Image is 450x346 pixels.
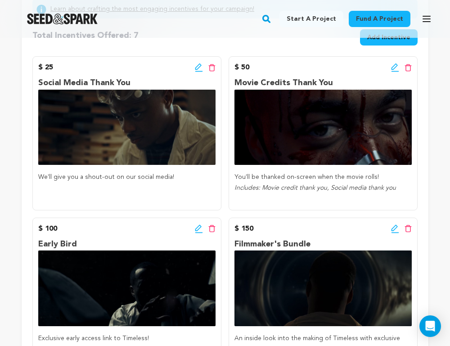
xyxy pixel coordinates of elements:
[38,238,216,251] p: Early Bird
[38,62,53,73] p: $ 25
[279,11,343,27] a: Start a project
[234,77,412,90] p: Movie Credits Thank You
[234,238,412,251] p: Filmmaker's Bundle
[234,172,412,183] p: You'll be thanked on-screen when the movie rolls!
[234,223,253,234] p: $ 150
[27,14,98,24] a: Seed&Spark Homepage
[38,90,216,165] img: incentive
[38,250,216,326] img: incentive
[38,77,216,90] p: Social Media Thank You
[234,250,412,326] img: incentive
[234,90,412,165] img: incentive
[38,172,216,183] p: We'll give you a shout-out on our social media!
[234,185,396,191] em: Includes: Movie credit thank you, Social media thank you
[27,14,98,24] img: Seed&Spark Logo Dark Mode
[38,223,57,234] p: $ 100
[234,62,249,73] p: $ 50
[38,333,216,344] p: Exclusive early access link to Timeless!
[349,11,410,27] a: Fund a project
[419,315,441,337] div: Open Intercom Messenger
